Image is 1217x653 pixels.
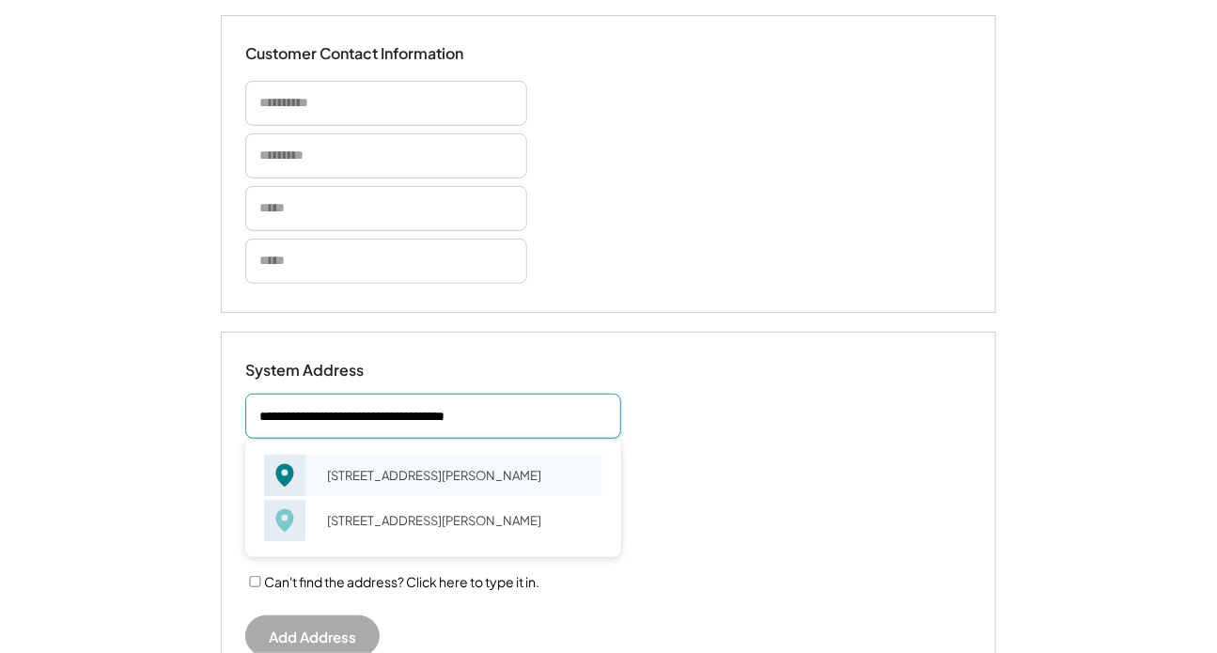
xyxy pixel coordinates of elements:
div: [STREET_ADDRESS][PERSON_NAME] [315,462,602,489]
label: Can't find the address? Click here to type it in. [264,573,539,590]
div: Customer Contact Information [245,44,463,64]
div: [STREET_ADDRESS][PERSON_NAME] [315,507,602,534]
div: System Address [245,361,433,381]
